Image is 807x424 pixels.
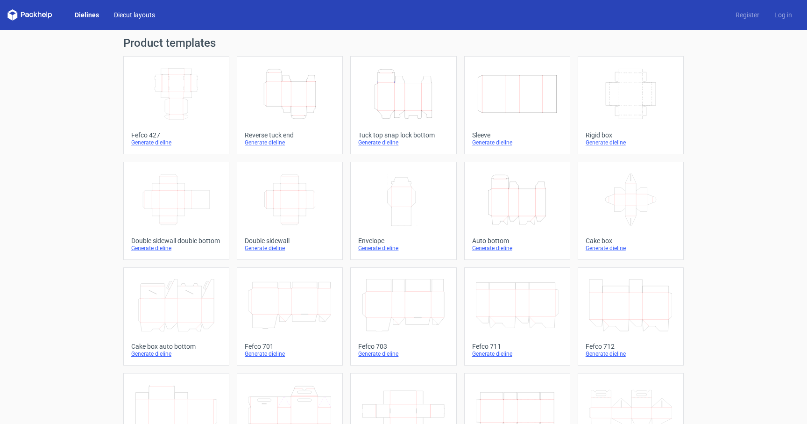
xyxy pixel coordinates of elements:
[767,10,800,20] a: Log in
[578,56,684,154] a: Rigid boxGenerate dieline
[350,267,456,366] a: Fefco 703Generate dieline
[358,237,448,244] div: Envelope
[106,10,163,20] a: Diecut layouts
[472,139,562,146] div: Generate dieline
[358,139,448,146] div: Generate dieline
[131,237,221,244] div: Double sidewall double bottom
[131,343,221,350] div: Cake box auto bottom
[586,131,676,139] div: Rigid box
[245,343,335,350] div: Fefco 701
[123,37,684,49] h1: Product templates
[350,162,456,260] a: EnvelopeGenerate dieline
[245,139,335,146] div: Generate dieline
[472,244,562,252] div: Generate dieline
[472,131,562,139] div: Sleeve
[123,267,229,366] a: Cake box auto bottomGenerate dieline
[237,267,343,366] a: Fefco 701Generate dieline
[358,343,448,350] div: Fefco 703
[472,350,562,358] div: Generate dieline
[131,350,221,358] div: Generate dieline
[237,162,343,260] a: Double sidewallGenerate dieline
[245,131,335,139] div: Reverse tuck end
[358,244,448,252] div: Generate dieline
[464,162,570,260] a: Auto bottomGenerate dieline
[131,244,221,252] div: Generate dieline
[464,56,570,154] a: SleeveGenerate dieline
[245,350,335,358] div: Generate dieline
[131,131,221,139] div: Fefco 427
[586,139,676,146] div: Generate dieline
[123,56,229,154] a: Fefco 427Generate dieline
[586,237,676,244] div: Cake box
[245,237,335,244] div: Double sidewall
[578,267,684,366] a: Fefco 712Generate dieline
[358,131,448,139] div: Tuck top snap lock bottom
[350,56,456,154] a: Tuck top snap lock bottomGenerate dieline
[245,244,335,252] div: Generate dieline
[586,244,676,252] div: Generate dieline
[578,162,684,260] a: Cake boxGenerate dieline
[586,350,676,358] div: Generate dieline
[728,10,767,20] a: Register
[586,343,676,350] div: Fefco 712
[472,237,562,244] div: Auto bottom
[131,139,221,146] div: Generate dieline
[472,343,562,350] div: Fefco 711
[237,56,343,154] a: Reverse tuck endGenerate dieline
[464,267,570,366] a: Fefco 711Generate dieline
[123,162,229,260] a: Double sidewall double bottomGenerate dieline
[67,10,106,20] a: Dielines
[358,350,448,358] div: Generate dieline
